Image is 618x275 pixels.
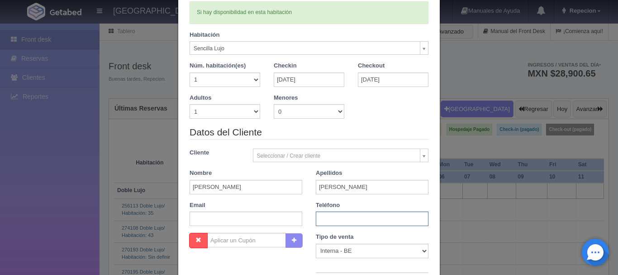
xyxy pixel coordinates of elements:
input: Aplicar un Cupón [207,233,286,247]
label: Cliente [183,149,246,157]
label: Menores [274,94,298,102]
label: Teléfono [316,201,340,210]
legend: Datos del Cliente [190,125,428,140]
label: Adultos [190,94,211,102]
label: Tipo de venta [316,233,354,241]
label: Email [190,201,205,210]
label: Checkout [358,62,385,70]
input: DD-MM-AAAA [358,72,428,87]
input: DD-MM-AAAA [274,72,344,87]
label: Habitación [190,31,219,39]
a: Sencilla Lujo [190,41,428,55]
div: Si hay disponibilidad en esta habitación [190,1,428,24]
label: Apellidos [316,169,342,178]
label: Núm. habitación(es) [190,62,246,70]
label: Checkin [274,62,297,70]
label: Nombre [190,169,212,178]
span: Sencilla Lujo [194,42,416,55]
span: Seleccionar / Crear cliente [257,149,417,163]
a: Seleccionar / Crear cliente [253,149,429,162]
